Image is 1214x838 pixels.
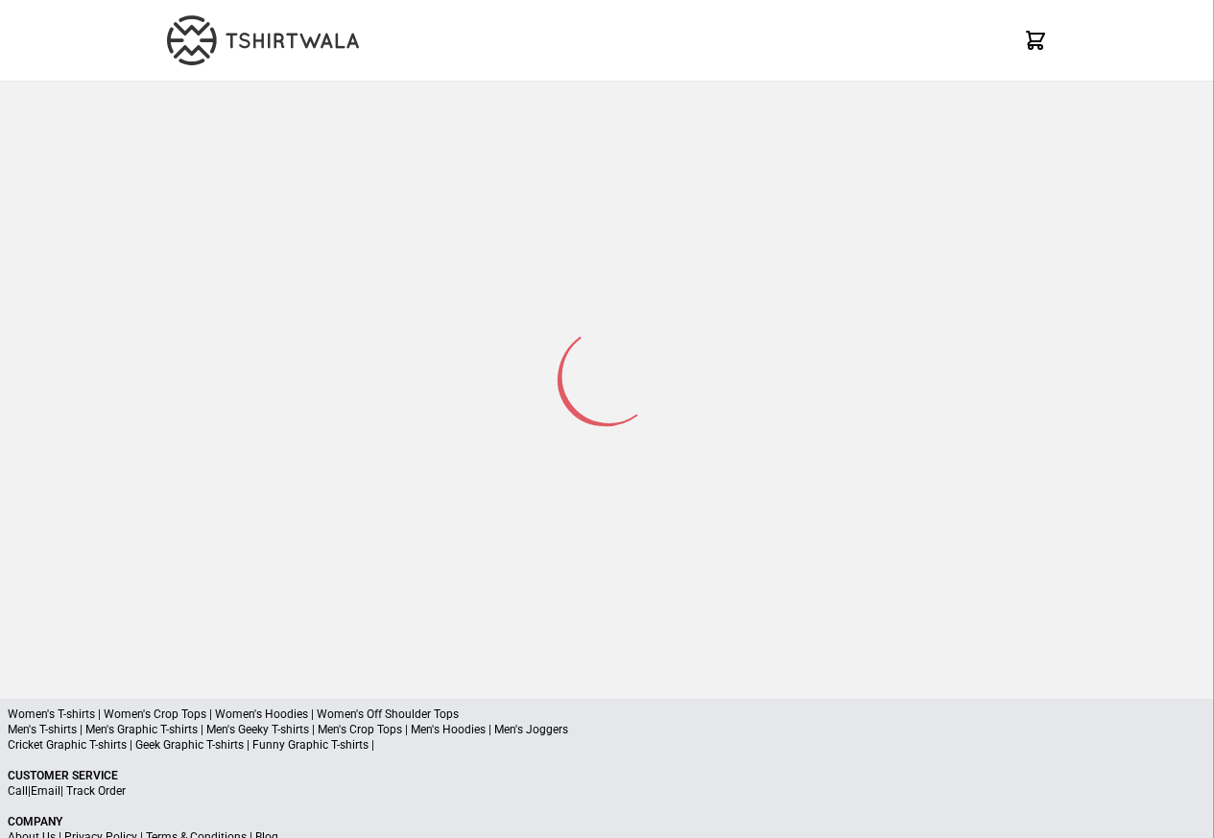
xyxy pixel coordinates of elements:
p: Women's T-shirts | Women's Crop Tops | Women's Hoodies | Women's Off Shoulder Tops [8,706,1206,722]
a: Call [8,784,28,798]
img: TW-LOGO-400-104.png [167,15,359,65]
p: | | [8,783,1206,799]
p: Men's T-shirts | Men's Graphic T-shirts | Men's Geeky T-shirts | Men's Crop Tops | Men's Hoodies ... [8,722,1206,737]
a: Track Order [66,784,126,798]
p: Company [8,814,1206,829]
a: Email [31,784,60,798]
p: Cricket Graphic T-shirts | Geek Graphic T-shirts | Funny Graphic T-shirts | [8,737,1206,753]
p: Customer Service [8,768,1206,783]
